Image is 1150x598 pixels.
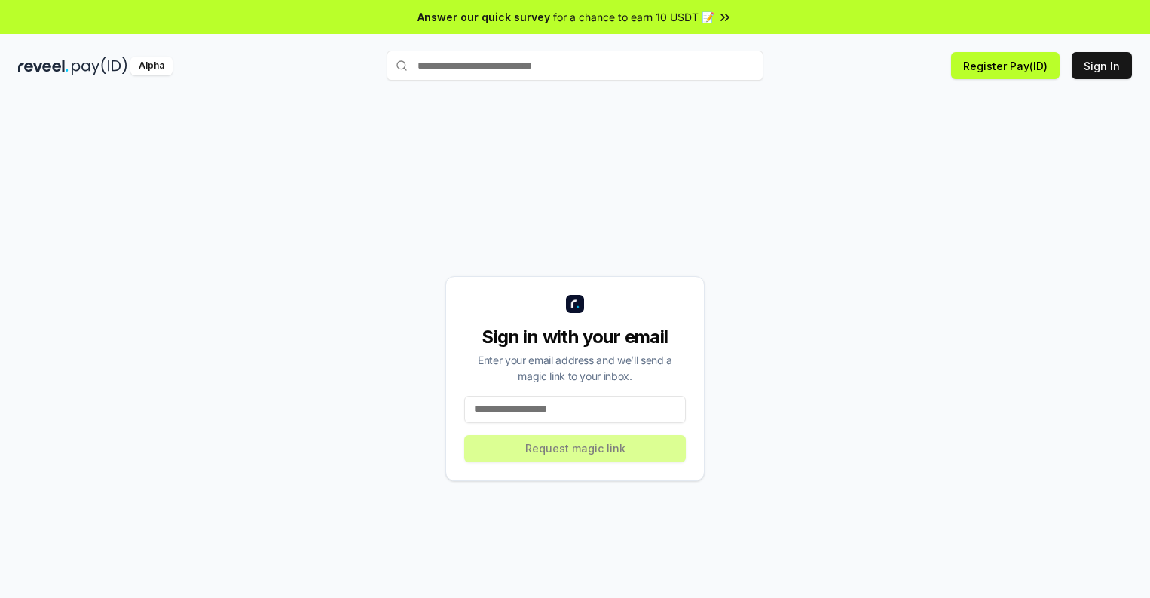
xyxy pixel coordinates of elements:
button: Register Pay(ID) [951,52,1060,79]
span: Answer our quick survey [417,9,550,25]
img: logo_small [566,295,584,313]
span: for a chance to earn 10 USDT 📝 [553,9,714,25]
img: reveel_dark [18,57,69,75]
div: Sign in with your email [464,325,686,349]
div: Alpha [130,57,173,75]
button: Sign In [1072,52,1132,79]
div: Enter your email address and we’ll send a magic link to your inbox. [464,352,686,384]
img: pay_id [72,57,127,75]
